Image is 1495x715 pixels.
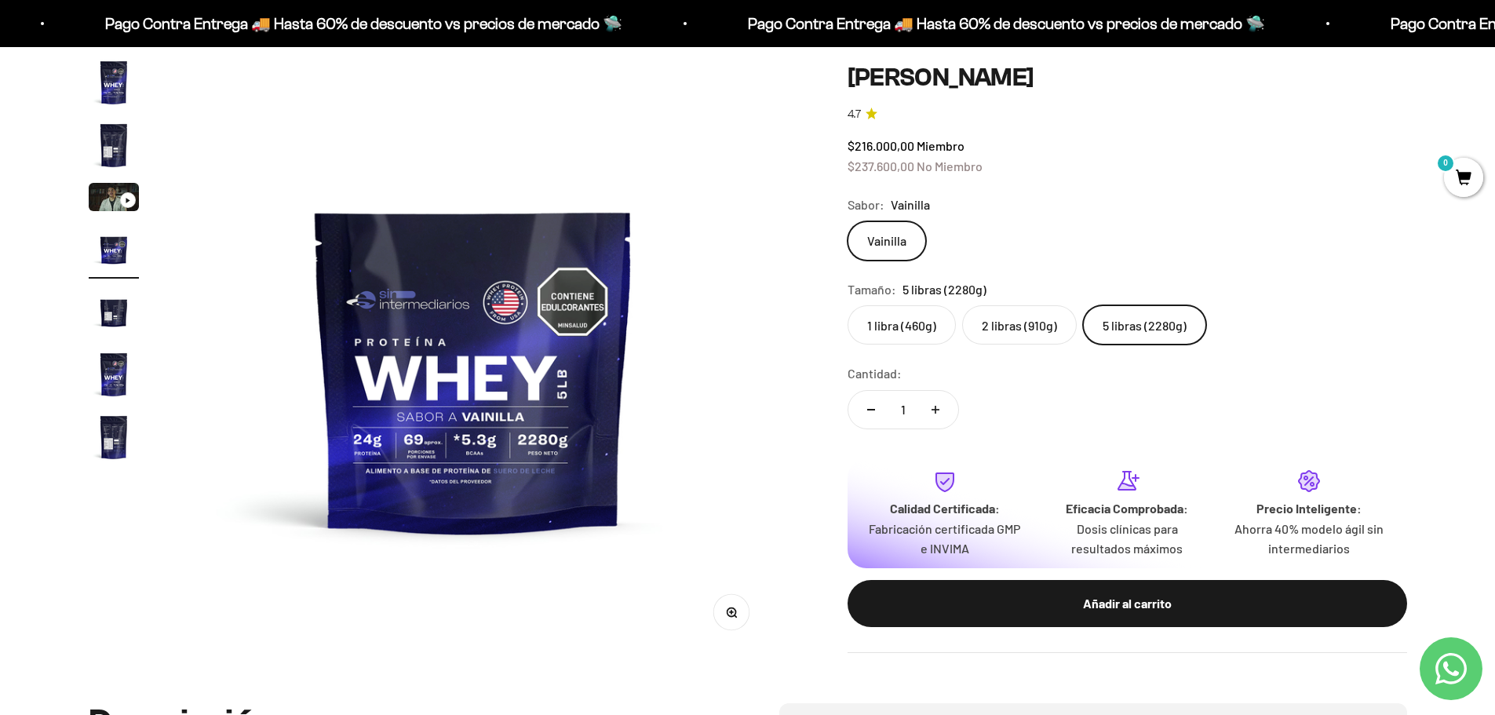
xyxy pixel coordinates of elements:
span: No Miembro [917,158,983,173]
img: Proteína Whey - Vainilla [89,224,139,274]
mark: 0 [1436,154,1455,173]
img: Proteína Whey - Vainilla [89,349,139,399]
button: Ir al artículo 5 [89,286,139,341]
span: 4.7 [848,105,861,122]
span: Vainilla [891,195,930,215]
p: Fabricación certificada GMP e INVIMA [866,519,1023,559]
span: $237.600,00 [848,158,914,173]
button: Ir al artículo 3 [89,183,139,216]
span: 5 libras (2280g) [902,279,986,300]
img: Proteína Whey - Vainilla [89,57,139,108]
span: Miembro [917,138,964,153]
span: $216.000,00 [848,138,914,153]
h1: [PERSON_NAME] [848,63,1407,93]
img: Proteína Whey - Vainilla [89,286,139,337]
img: Proteína Whey - Vainilla [176,57,771,653]
button: Ir al artículo 2 [89,120,139,175]
button: Reducir cantidad [848,391,894,429]
strong: Calidad Certificada: [890,501,1000,516]
p: Pago Contra Entrega 🚚 Hasta 60% de descuento vs precios de mercado 🛸 [85,11,602,36]
strong: Precio Inteligente: [1256,501,1362,516]
button: Añadir al carrito [848,580,1407,627]
p: Ahorra 40% modelo ágil sin intermediarios [1231,519,1387,559]
p: Pago Contra Entrega 🚚 Hasta 60% de descuento vs precios de mercado 🛸 [727,11,1245,36]
div: Añadir al carrito [879,593,1376,614]
legend: Sabor: [848,195,884,215]
p: Dosis clínicas para resultados máximos [1048,519,1205,559]
img: Proteína Whey - Vainilla [89,412,139,462]
button: Aumentar cantidad [913,391,958,429]
label: Cantidad: [848,363,902,384]
strong: Eficacia Comprobada: [1066,501,1188,516]
a: 4.74.7 de 5.0 estrellas [848,105,1407,122]
button: Ir al artículo 4 [89,224,139,279]
button: Ir al artículo 6 [89,349,139,404]
button: Ir al artículo 1 [89,57,139,112]
legend: Tamaño: [848,279,896,300]
button: Ir al artículo 7 [89,412,139,467]
a: 0 [1444,170,1483,188]
img: Proteína Whey - Vainilla [89,120,139,170]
